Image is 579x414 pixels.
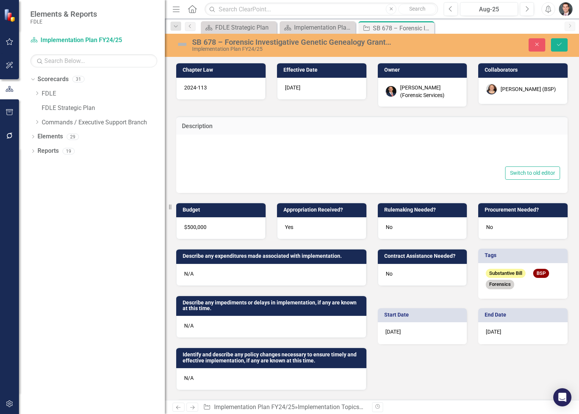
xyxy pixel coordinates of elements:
[384,67,463,73] h3: Owner
[30,36,125,45] a: Implementation Plan FY24/25
[501,85,556,93] div: [PERSON_NAME] (BSP)
[282,23,354,32] a: Implementation Plan FY24/25
[184,84,258,91] p: 2024-113
[553,388,571,406] div: Open Intercom Messenger
[214,403,295,411] a: Implementation Plan FY24/25
[30,54,157,67] input: Search Below...
[4,9,17,22] img: ClearPoint Strategy
[460,2,518,16] button: Aug-25
[283,67,363,73] h3: Effective Date
[385,329,401,335] span: [DATE]
[409,6,426,12] span: Search
[559,2,573,16] img: Will Grissom
[176,38,188,50] img: Not Defined
[285,85,300,91] span: [DATE]
[386,86,396,97] img: Jason Bundy
[183,253,363,259] h3: Describe any expenditures made associated with implementation.
[486,280,514,289] span: Forensics
[485,67,564,73] h3: Collaborators
[485,207,564,213] h3: Procurement Needed?
[373,24,432,33] div: SB 678 – Forensic Investigative Genetic Genealogy Grant Program
[205,3,438,16] input: Search ClearPoint...
[192,38,391,46] div: SB 678 – Forensic Investigative Genetic Genealogy Grant Program
[184,224,207,230] span: $500,000
[384,253,463,259] h3: Contract Assistance Needed?
[463,5,515,14] div: Aug-25
[486,224,493,230] span: No
[485,252,564,258] h3: Tags
[183,67,262,73] h3: Chapter Law
[38,132,63,141] a: Elements
[386,271,393,277] span: No
[42,118,165,127] a: Commands / Executive Support Branch
[485,312,564,318] h3: End Date
[182,123,562,130] h3: Description
[203,23,275,32] a: FDLE Strategic Plan
[283,207,363,213] h3: Appropriation Received?
[183,207,262,213] h3: Budget
[486,269,526,278] span: Substantive Bill
[42,89,165,98] a: FDLE
[38,75,69,84] a: Scorecards
[215,23,275,32] div: FDLE Strategic Plan
[30,9,97,19] span: Elements & Reports
[63,148,75,154] div: 19
[67,133,79,140] div: 29
[192,46,391,52] div: Implementation Plan FY24/25
[505,166,560,180] button: Switch to old editor
[384,207,463,213] h3: Rulemaking Needed?
[183,352,363,364] h3: Identify and describe any policy changes necessary to ensure timely and effective implementation,...
[533,269,549,278] span: BSP
[298,403,363,411] a: Implementation Topics
[184,374,358,382] p: N/A
[398,4,436,14] button: Search
[30,19,97,25] small: FDLE
[38,147,59,155] a: Reports
[72,76,85,83] div: 31
[486,329,501,335] span: [DATE]
[184,322,358,329] p: N/A
[384,312,463,318] h3: Start Date
[400,84,459,99] div: [PERSON_NAME] (Forensic Services)
[203,403,366,412] div: » »
[183,300,363,312] h3: Describe any impediments or delays in implementation, if any are known at this time.
[386,224,393,230] span: No
[486,84,497,94] img: Elizabeth Martin
[184,270,358,278] p: N/A
[294,23,354,32] div: Implementation Plan FY24/25
[285,224,293,230] span: Yes
[42,104,165,113] a: FDLE Strategic Plan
